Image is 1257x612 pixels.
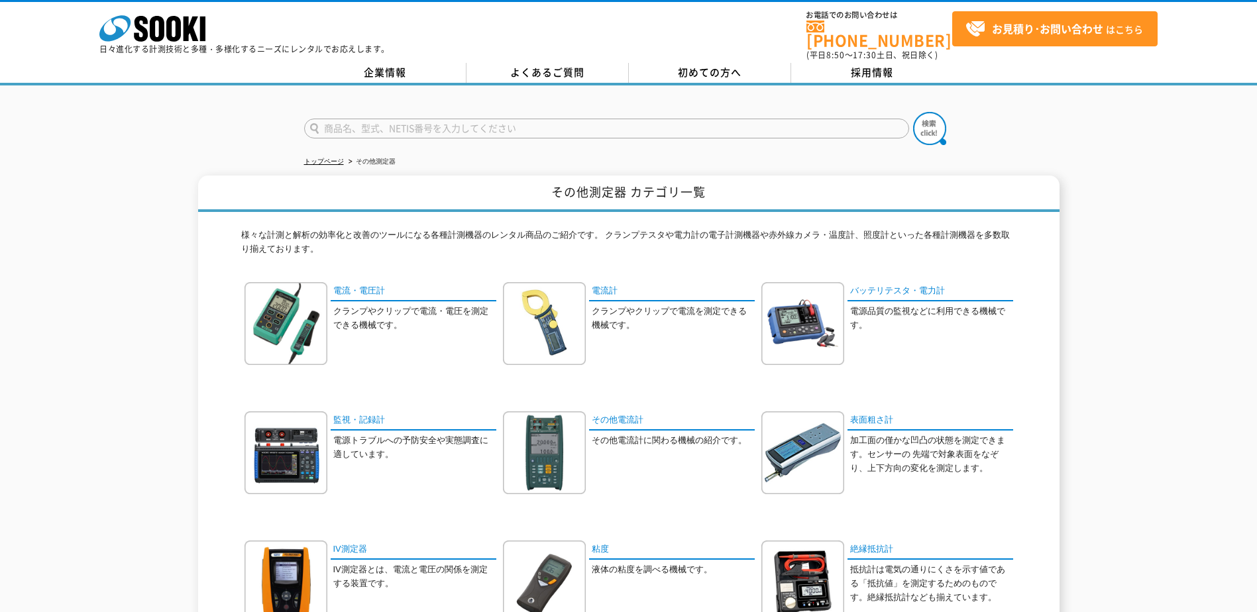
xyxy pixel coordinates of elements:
li: その他測定器 [346,155,396,169]
span: お電話でのお問い合わせは [806,11,952,19]
p: クランプやクリップで電流を測定できる機械です。 [592,305,755,332]
a: 初めての方へ [629,63,791,83]
span: 初めての方へ [678,65,741,79]
a: 企業情報 [304,63,466,83]
a: 電流計 [589,282,755,301]
p: その他電流計に関わる機械の紹介です。 [592,434,755,448]
a: 粘度 [589,540,755,560]
p: 日々進化する計測技術と多種・多様化するニーズにレンタルでお応えします。 [99,45,390,53]
span: 17:30 [853,49,877,61]
img: バッテリテスタ・電力計 [761,282,844,365]
img: その他電流計 [503,411,586,494]
h1: その他測定器 カテゴリ一覧 [198,176,1060,212]
a: 採用情報 [791,63,954,83]
p: クランプやクリップで電流・電圧を測定できる機械です。 [333,305,496,332]
p: 液体の粘度を調べる機械です。 [592,563,755,577]
p: IV測定器とは、電流と電圧の関係を測定する装置です。 [333,563,496,591]
a: その他電流計 [589,411,755,431]
p: 抵抗計は電気の通りにくさを示す値である「抵抗値」を測定するためのものです。絶縁抵抗計なども揃えています。 [850,563,1013,604]
img: 表面粗さ計 [761,411,844,494]
p: 電源トラブルへの予防安全や実態調査に適しています。 [333,434,496,462]
a: お見積り･お問い合わせはこちら [952,11,1158,46]
img: 監視・記録計 [245,411,327,494]
a: 電流・電圧計 [331,282,496,301]
p: 電源品質の監視などに利用できる機械です。 [850,305,1013,332]
img: 電流計 [503,282,586,365]
input: 商品名、型式、NETIS番号を入力してください [304,119,909,138]
span: はこちら [965,19,1143,39]
a: [PHONE_NUMBER] [806,21,952,48]
a: 絶縁抵抗計 [847,540,1013,560]
a: IV測定器 [331,540,496,560]
p: 様々な計測と解析の効率化と改善のツールになる各種計測機器のレンタル商品のご紹介です。 クランプテスタや電力計の電子計測機器や赤外線カメラ・温度計、照度計といった各種計測機器を多数取り揃えております。 [241,229,1016,263]
a: 監視・記録計 [331,411,496,431]
span: (平日 ～ 土日、祝日除く) [806,49,938,61]
img: 電流・電圧計 [245,282,327,365]
a: よくあるご質問 [466,63,629,83]
a: 表面粗さ計 [847,411,1013,431]
a: トップページ [304,158,344,165]
a: バッテリテスタ・電力計 [847,282,1013,301]
p: 加工面の僅かな凹凸の状態を測定できます。センサーの 先端で対象表面をなぞり、上下方向の変化を測定します。 [850,434,1013,475]
strong: お見積り･お問い合わせ [992,21,1103,36]
img: btn_search.png [913,112,946,145]
span: 8:50 [826,49,845,61]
